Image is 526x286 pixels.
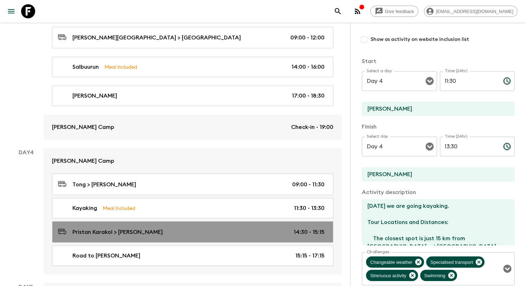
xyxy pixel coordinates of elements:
[426,256,485,268] div: Specialised transport
[425,142,435,151] button: Open
[294,204,325,212] p: 11:30 - 13:30
[362,123,515,131] p: Finish
[445,133,468,139] label: Time (24hr)
[367,68,392,74] label: Select a day
[72,92,117,100] p: [PERSON_NAME]
[381,9,418,14] span: Give feedback
[445,68,468,74] label: Time (24hr)
[52,157,114,165] p: [PERSON_NAME] Camp
[52,86,333,106] a: [PERSON_NAME]17:00 - 18:30
[8,148,44,157] p: Day 4
[72,204,97,212] p: Kayaking
[440,137,498,156] input: hh:mm
[103,204,135,212] p: Meal Included
[362,102,509,116] input: Start Location
[362,57,515,66] p: Start
[366,270,418,281] div: Strenuous activity
[52,245,333,266] a: Road to [PERSON_NAME]15:15 - 17:15
[432,9,517,14] span: [EMAIL_ADDRESS][DOMAIN_NAME]
[366,272,411,280] span: Strenuous activity
[292,92,325,100] p: 17:00 - 18:30
[500,139,514,154] button: Choose time, selected time is 1:30 PM
[426,258,477,266] span: Specialised transport
[52,221,333,243] a: Pristan Karakol > [PERSON_NAME]14:30 - 15:15
[72,33,241,42] p: [PERSON_NAME][GEOGRAPHIC_DATA] > [GEOGRAPHIC_DATA]
[424,6,518,17] div: [EMAIL_ADDRESS][DOMAIN_NAME]
[4,4,18,18] button: menu
[291,63,325,71] p: 14:00 - 16:00
[370,6,418,17] a: Give feedback
[291,123,333,131] p: Check-in - 19:00
[362,188,515,197] p: Activity description
[52,123,114,131] p: [PERSON_NAME] Camp
[371,36,469,43] span: Show as activity on website inclusion list
[52,57,333,77] a: SalbuurunMeal Included14:00 - 16:00
[502,264,512,274] button: Open
[294,228,325,236] p: 14:30 - 15:15
[72,251,140,260] p: Road to [PERSON_NAME]
[295,251,325,260] p: 15:15 - 17:15
[72,228,163,236] p: Pristan Karakol > [PERSON_NAME]
[362,167,509,181] input: End Location (leave blank if same as Start)
[72,63,99,71] p: Salbuurun
[44,148,342,174] a: [PERSON_NAME] Camp
[52,198,333,218] a: KayakingMeal Included11:30 - 13:30
[331,4,345,18] button: search adventures
[290,33,325,42] p: 09:00 - 12:00
[366,258,417,266] span: Changeable weather
[367,249,389,255] label: Challenges
[52,174,333,195] a: Tong > [PERSON_NAME]09:00 - 11:30
[44,114,342,140] a: [PERSON_NAME] CampCheck-in - 19:00
[292,180,325,189] p: 09:00 - 11:30
[440,71,498,91] input: hh:mm
[425,76,435,86] button: Open
[104,63,137,71] p: Meal Included
[500,74,514,88] button: Choose time, selected time is 11:30 AM
[72,180,136,189] p: Tong > [PERSON_NAME]
[52,27,333,48] a: [PERSON_NAME][GEOGRAPHIC_DATA] > [GEOGRAPHIC_DATA]09:00 - 12:00
[366,256,424,268] div: Changeable weather
[367,133,388,139] label: Select day
[420,270,457,281] div: Swimming
[362,199,509,245] textarea: [DATE] we are going kayaking. Tour Locations and Distances: The closest spot is just 15 km from [...
[420,272,450,280] span: Swimming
